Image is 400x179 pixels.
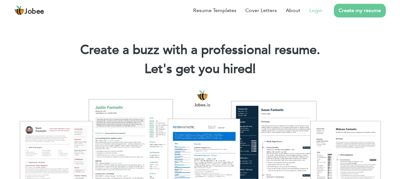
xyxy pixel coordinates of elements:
span: | [253,60,256,78]
h2: Let's [10,61,390,77]
img: jobee.io [14,5,25,16]
a: About [286,7,300,14]
a: Create my resume [334,4,386,17]
a: Jobee [14,5,44,16]
a: Login [309,7,322,14]
a: Resume Templates [193,7,236,14]
h1: Create a buzz with a professional resume. [10,42,390,58]
a: Cover Letters [245,7,277,14]
span: get you hired! [176,60,256,78]
span: Jobee [25,8,44,15]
